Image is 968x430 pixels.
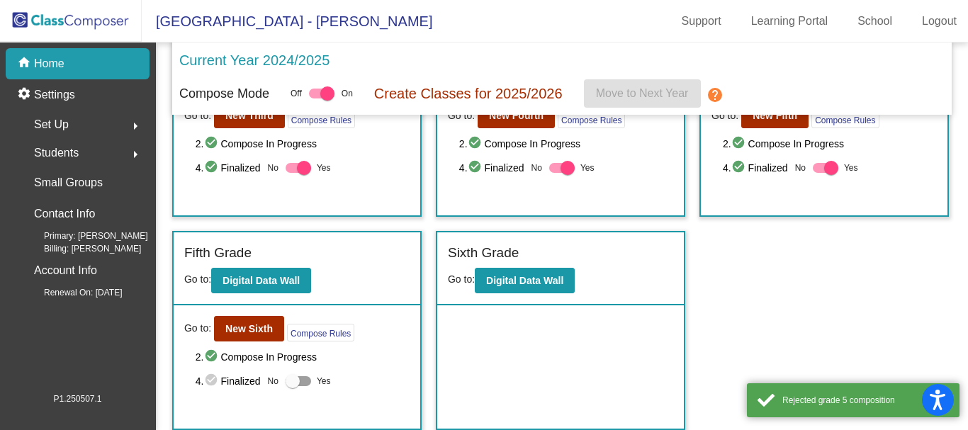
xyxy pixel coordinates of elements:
button: New Third [214,103,285,128]
span: [GEOGRAPHIC_DATA] - [PERSON_NAME] [142,10,432,33]
button: New Fifth [741,103,809,128]
span: Billing: [PERSON_NAME] [21,242,141,255]
span: Go to: [184,273,211,285]
span: 2. Compose In Progress [459,135,673,152]
span: No [795,162,806,174]
span: Yes [844,159,858,176]
span: 4. Finalized [723,159,788,176]
span: Set Up [34,115,69,135]
span: No [268,375,278,387]
span: Yes [317,159,331,176]
span: No [268,162,278,174]
span: Students [34,143,79,163]
mat-icon: check_circle [468,135,485,152]
a: Support [670,10,733,33]
button: Digital Data Wall [475,268,575,293]
p: Account Info [34,261,97,281]
button: New Sixth [214,316,284,341]
span: Go to: [184,108,211,123]
p: Small Groups [34,173,103,193]
mat-icon: check_circle [204,349,221,366]
span: 4. Finalized [196,373,261,390]
mat-icon: settings [17,86,34,103]
b: New Fifth [753,110,797,121]
button: Compose Rules [811,111,879,128]
button: Compose Rules [558,111,625,128]
span: 2. Compose In Progress [196,135,410,152]
span: Go to: [711,108,738,123]
span: Yes [580,159,595,176]
span: No [531,162,542,174]
p: Compose Mode [179,84,269,103]
b: Digital Data Wall [486,275,563,286]
p: Settings [34,86,75,103]
p: Create Classes for 2025/2026 [374,83,563,104]
span: Renewal On: [DATE] [21,286,122,299]
label: Sixth Grade [448,243,519,264]
p: Contact Info [34,204,95,224]
div: Rejected grade 5 composition [782,394,949,407]
button: Digital Data Wall [211,268,311,293]
span: 2. Compose In Progress [196,349,410,366]
mat-icon: check_circle [204,373,221,390]
mat-icon: check_circle [731,135,748,152]
b: New Fourth [489,110,544,121]
button: New Fourth [478,103,555,128]
b: New Third [225,110,274,121]
span: 2. Compose In Progress [723,135,937,152]
mat-icon: check_circle [204,159,221,176]
span: Go to: [448,273,475,285]
button: Compose Rules [288,111,355,128]
button: Move to Next Year [584,79,701,108]
mat-icon: arrow_right [127,146,144,163]
button: Compose Rules [287,324,354,341]
mat-icon: arrow_right [127,118,144,135]
span: 4. Finalized [196,159,261,176]
mat-icon: help [707,86,724,103]
span: Primary: [PERSON_NAME] [21,230,148,242]
p: Current Year 2024/2025 [179,50,330,71]
mat-icon: check_circle [731,159,748,176]
span: 4. Finalized [459,159,524,176]
b: Digital Data Wall [223,275,300,286]
span: Go to: [448,108,475,123]
a: School [846,10,904,33]
span: Yes [317,373,331,390]
span: Off [291,87,302,100]
label: Fifth Grade [184,243,252,264]
a: Logout [911,10,968,33]
a: Learning Portal [740,10,840,33]
span: On [342,87,353,100]
mat-icon: check_circle [204,135,221,152]
b: New Sixth [225,323,273,334]
p: Home [34,55,64,72]
span: Go to: [184,321,211,336]
span: Move to Next Year [596,87,689,99]
mat-icon: check_circle [468,159,485,176]
mat-icon: home [17,55,34,72]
